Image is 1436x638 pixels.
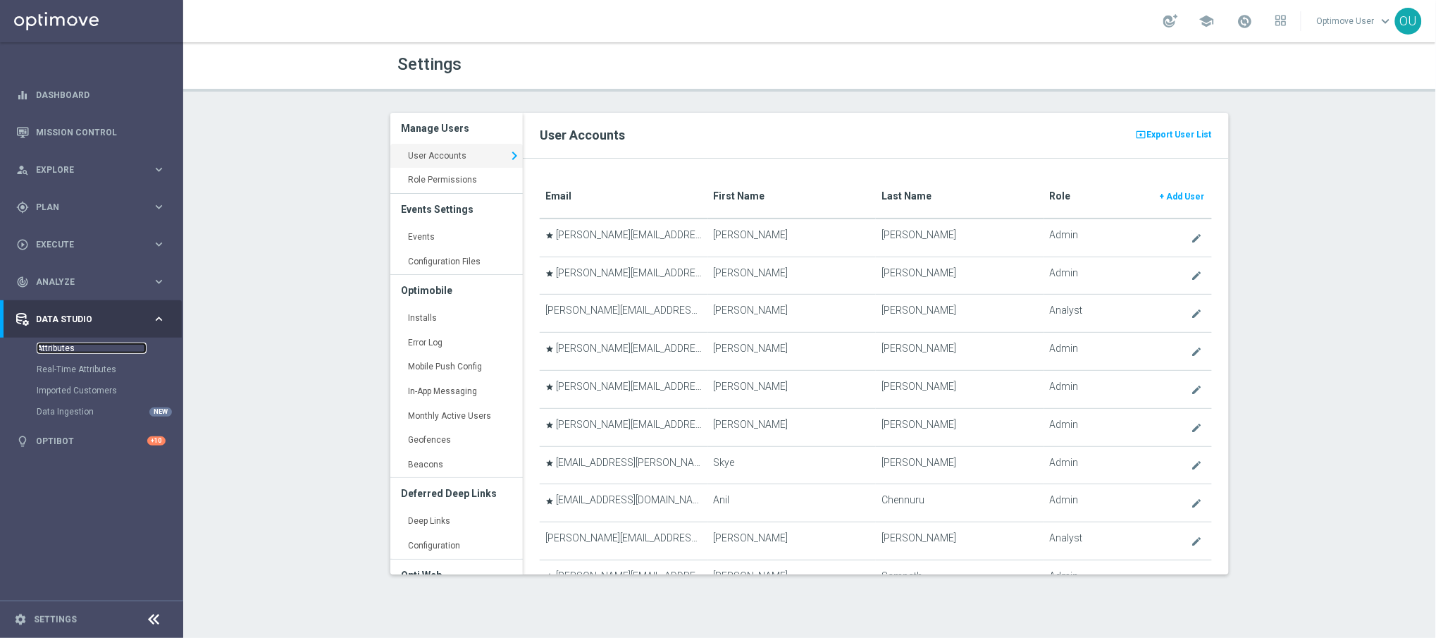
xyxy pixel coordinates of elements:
td: [PERSON_NAME] [876,257,1044,295]
span: Admin [1050,494,1079,506]
td: Chennuru [876,484,1044,522]
i: create [1191,422,1203,434]
div: Explore [16,164,152,176]
button: gps_fixed Plan keyboard_arrow_right [16,202,166,213]
i: star [545,231,554,240]
a: Mobile Push Config [390,355,523,380]
a: Dashboard [36,76,166,114]
button: play_circle_outline Execute keyboard_arrow_right [16,239,166,250]
div: Data Ingestion [37,401,182,422]
i: create [1191,574,1203,585]
td: Sampath [876,560,1044,598]
span: Admin [1050,570,1079,582]
td: [PERSON_NAME] [876,333,1044,371]
button: person_search Explore keyboard_arrow_right [16,164,166,176]
i: keyboard_arrow_right [152,163,166,176]
a: Deep Links [390,509,523,534]
span: Export User List [1147,126,1212,143]
td: [PERSON_NAME][EMAIL_ADDRESS][PERSON_NAME][PERSON_NAME][DOMAIN_NAME] [540,333,707,371]
div: NEW [149,407,172,417]
div: Mission Control [16,114,166,151]
td: [PERSON_NAME][EMAIL_ADDRESS][PERSON_NAME][PERSON_NAME][DOMAIN_NAME] [540,257,707,295]
i: present_to_all [1136,128,1147,142]
i: create [1191,233,1203,244]
td: [PERSON_NAME] [876,408,1044,446]
a: Installs [390,306,523,331]
td: [PERSON_NAME][EMAIL_ADDRESS][PERSON_NAME][PERSON_NAME][DOMAIN_NAME] [540,408,707,446]
div: Imported Customers [37,380,182,401]
span: Admin [1050,229,1079,241]
translate: First Name [714,190,765,202]
span: Explore [36,166,152,174]
a: Configuration Files [390,250,523,275]
span: keyboard_arrow_down [1378,13,1394,29]
h2: User Accounts [540,127,1212,144]
i: gps_fixed [16,201,29,214]
span: + [1160,192,1165,202]
a: In-App Messaging [390,379,523,405]
td: [PERSON_NAME] [876,370,1044,408]
td: Anil [708,484,876,522]
td: [PERSON_NAME][EMAIL_ADDRESS][PERSON_NAME][PERSON_NAME][DOMAIN_NAME] [540,295,707,333]
td: [PERSON_NAME] [876,295,1044,333]
i: equalizer [16,89,29,102]
td: [EMAIL_ADDRESS][PERSON_NAME][PERSON_NAME][DOMAIN_NAME] [540,446,707,484]
div: Analyze [16,276,152,288]
a: Mission Control [36,114,166,151]
i: play_circle_outline [16,238,29,251]
i: star [545,345,554,353]
td: Skye [708,446,876,484]
h3: Manage Users [401,113,512,144]
div: +10 [147,436,166,446]
div: Data Studio [16,313,152,326]
a: Configuration [390,534,523,559]
td: [PERSON_NAME] [708,219,876,257]
i: keyboard_arrow_right [152,200,166,214]
i: star [545,269,554,278]
span: Admin [1050,267,1079,279]
i: create [1191,536,1203,547]
div: Optibot [16,422,166,460]
td: [PERSON_NAME] [876,522,1044,560]
i: create [1191,384,1203,395]
a: Monthly Active Users [390,404,523,429]
td: [PERSON_NAME][EMAIL_ADDRESS][DOMAIN_NAME] [540,522,707,560]
button: track_changes Analyze keyboard_arrow_right [16,276,166,288]
span: Analyst [1050,532,1083,544]
i: create [1191,308,1203,319]
i: track_changes [16,276,29,288]
i: settings [14,613,27,626]
div: Real-Time Attributes [37,359,182,380]
h3: Events Settings [401,194,512,225]
span: Admin [1050,419,1079,431]
button: Mission Control [16,127,166,138]
a: Imported Customers [37,385,147,396]
i: create [1191,460,1203,471]
h3: Opti Web [401,560,512,591]
a: Data Ingestion [37,406,147,417]
span: Execute [36,240,152,249]
button: equalizer Dashboard [16,90,166,101]
td: [PERSON_NAME][EMAIL_ADDRESS][PERSON_NAME][PERSON_NAME][DOMAIN_NAME] [540,370,707,408]
td: [PERSON_NAME] [708,257,876,295]
span: Admin [1050,457,1079,469]
translate: Role [1050,190,1071,202]
a: Events [390,225,523,250]
h3: Optimobile [401,275,512,306]
span: school [1199,13,1215,29]
button: lightbulb Optibot +10 [16,436,166,447]
i: star [545,572,554,581]
span: Analyst [1050,305,1083,317]
i: create [1191,270,1203,281]
td: [PERSON_NAME] [708,295,876,333]
i: keyboard_arrow_right [152,275,166,288]
a: Real-Time Attributes [37,364,147,375]
td: [PERSON_NAME] [708,333,876,371]
a: Optibot [36,422,147,460]
a: Error Log [390,331,523,356]
td: [EMAIL_ADDRESS][DOMAIN_NAME] [540,484,707,522]
a: Settings [34,615,77,624]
